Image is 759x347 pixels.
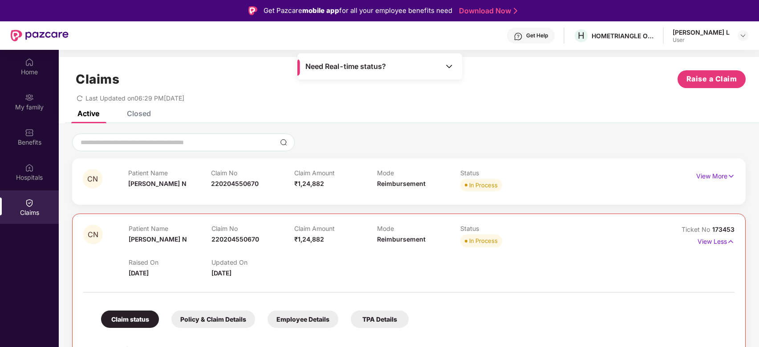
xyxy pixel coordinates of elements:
[128,180,187,187] span: [PERSON_NAME] N
[305,62,386,71] span: Need Real-time status?
[673,28,730,36] div: [PERSON_NAME] L
[377,169,460,177] p: Mode
[377,235,426,243] span: Reimbursement
[87,175,98,183] span: CN
[127,109,151,118] div: Closed
[101,311,159,328] div: Claim status
[445,62,454,71] img: Toggle Icon
[592,32,654,40] div: HOMETRIANGLE ONLINE SERVICES PRIVATE LIMITED
[211,225,294,232] p: Claim No
[460,225,543,232] p: Status
[88,231,98,238] span: CN
[129,235,187,243] span: [PERSON_NAME] N
[211,235,259,243] span: 220204550670
[77,94,83,102] span: redo
[712,226,735,233] span: 173453
[686,73,737,85] span: Raise a Claim
[678,70,746,88] button: Raise a Claim
[727,171,735,181] img: svg+xml;base64,PHN2ZyB4bWxucz0iaHR0cDovL3d3dy53My5vcmcvMjAwMC9zdmciIHdpZHRoPSIxNyIgaGVpZ2h0PSIxNy...
[129,225,211,232] p: Patient Name
[673,36,730,44] div: User
[211,169,294,177] p: Claim No
[469,236,498,245] div: In Process
[129,258,211,266] p: Raised On
[727,237,735,246] img: svg+xml;base64,PHN2ZyB4bWxucz0iaHR0cDovL3d3dy53My5vcmcvMjAwMC9zdmciIHdpZHRoPSIxNyIgaGVpZ2h0PSIxNy...
[25,163,34,172] img: svg+xml;base64,PHN2ZyBpZD0iSG9zcGl0YWxzIiB4bWxucz0iaHR0cDovL3d3dy53My5vcmcvMjAwMC9zdmciIHdpZHRoPS...
[25,198,34,207] img: svg+xml;base64,PHN2ZyBpZD0iQ2xhaW0iIHhtbG5zPSJodHRwOi8vd3d3LnczLm9yZy8yMDAwL3N2ZyIgd2lkdGg9IjIwIi...
[211,258,294,266] p: Updated On
[351,311,409,328] div: TPA Details
[128,169,211,177] p: Patient Name
[77,109,99,118] div: Active
[514,32,523,41] img: svg+xml;base64,PHN2ZyBpZD0iSGVscC0zMngzMiIgeG1sbnM9Imh0dHA6Ly93d3cudzMub3JnLzIwMDAvc3ZnIiB3aWR0aD...
[211,269,231,277] span: [DATE]
[11,30,69,41] img: New Pazcare Logo
[294,225,377,232] p: Claim Amount
[460,169,544,177] p: Status
[578,30,584,41] span: H
[377,180,426,187] span: Reimbursement
[294,235,324,243] span: ₹1,24,882
[302,6,339,15] strong: mobile app
[264,5,452,16] div: Get Pazcare for all your employee benefits need
[280,139,287,146] img: svg+xml;base64,PHN2ZyBpZD0iU2VhcmNoLTMyeDMyIiB4bWxucz0iaHR0cDovL3d3dy53My5vcmcvMjAwMC9zdmciIHdpZH...
[377,225,460,232] p: Mode
[211,180,259,187] span: 220204550670
[526,32,548,39] div: Get Help
[682,226,712,233] span: Ticket No
[76,72,119,87] h1: Claims
[739,32,747,39] img: svg+xml;base64,PHN2ZyBpZD0iRHJvcGRvd24tMzJ4MzIiIHhtbG5zPSJodHRwOi8vd3d3LnczLm9yZy8yMDAwL3N2ZyIgd2...
[85,94,184,102] span: Last Updated on 06:29 PM[DATE]
[25,128,34,137] img: svg+xml;base64,PHN2ZyBpZD0iQmVuZWZpdHMiIHhtbG5zPSJodHRwOi8vd3d3LnczLm9yZy8yMDAwL3N2ZyIgd2lkdGg9Ij...
[25,58,34,67] img: svg+xml;base64,PHN2ZyBpZD0iSG9tZSIgeG1sbnM9Imh0dHA6Ly93d3cudzMub3JnLzIwMDAvc3ZnIiB3aWR0aD0iMjAiIG...
[459,6,515,16] a: Download Now
[696,169,735,181] p: View More
[698,234,735,246] p: View Less
[294,180,324,187] span: ₹1,24,882
[129,269,149,277] span: [DATE]
[248,6,257,15] img: Logo
[268,311,338,328] div: Employee Details
[25,93,34,102] img: svg+xml;base64,PHN2ZyB3aWR0aD0iMjAiIGhlaWdodD0iMjAiIHZpZXdCb3g9IjAgMCAyMCAyMCIgZmlsbD0ibm9uZSIgeG...
[171,311,255,328] div: Policy & Claim Details
[294,169,377,177] p: Claim Amount
[514,6,517,16] img: Stroke
[469,181,498,190] div: In Process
